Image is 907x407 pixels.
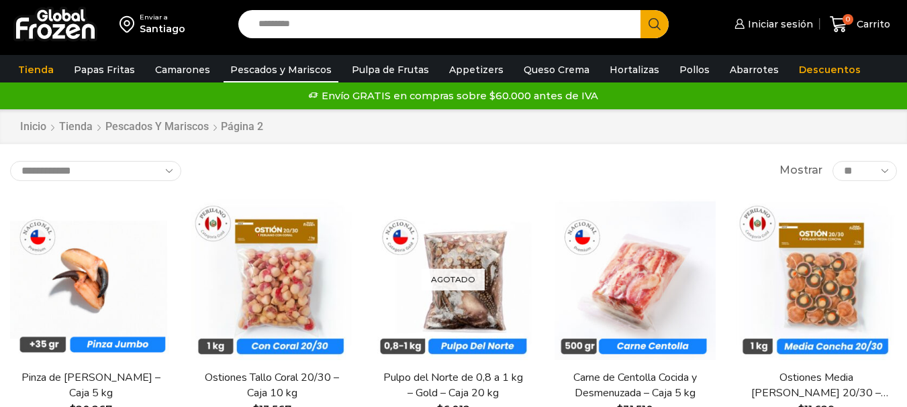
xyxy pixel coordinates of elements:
[199,370,344,401] a: Ostiones Tallo Coral 20/30 – Caja 10 kg
[140,22,185,36] div: Santiago
[603,57,666,82] a: Hortalizas
[381,370,526,401] a: Pulpo del Norte de 0,8 a 1 kg – Gold – Caja 20 kg
[58,119,93,135] a: Tienda
[563,370,708,401] a: Carne de Centolla Cocida y Desmenuzada – Caja 5 kg
[19,119,47,135] a: Inicio
[442,57,510,82] a: Appetizers
[11,57,60,82] a: Tienda
[744,370,889,401] a: Ostiones Media [PERSON_NAME] 20/30 – Caja 10 kg
[843,14,853,25] span: 0
[673,57,716,82] a: Pollos
[422,268,485,290] p: Agotado
[105,119,209,135] a: Pescados y Mariscos
[723,57,785,82] a: Abarrotes
[853,17,890,31] span: Carrito
[19,119,266,135] nav: Breadcrumb
[221,120,263,133] span: Página 2
[120,13,140,36] img: address-field-icon.svg
[18,370,163,401] a: Pinza de [PERSON_NAME] – Caja 5 kg
[224,57,338,82] a: Pescados y Mariscos
[10,161,181,181] select: Pedido de la tienda
[517,57,596,82] a: Queso Crema
[826,9,894,40] a: 0 Carrito
[640,10,669,38] button: Search button
[148,57,217,82] a: Camarones
[792,57,867,82] a: Descuentos
[67,57,142,82] a: Papas Fritas
[731,11,813,38] a: Iniciar sesión
[745,17,813,31] span: Iniciar sesión
[345,57,436,82] a: Pulpa de Frutas
[779,163,822,178] span: Mostrar
[140,13,185,22] div: Enviar a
